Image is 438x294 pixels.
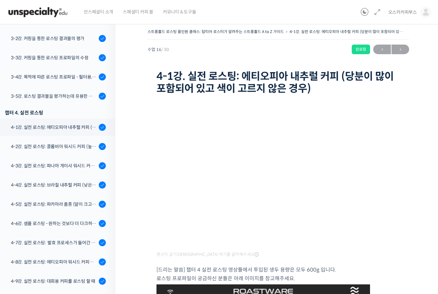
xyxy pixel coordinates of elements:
div: 4-9강. 실전 로스팅: 대회용 커피를 로스팅 할 때 [11,278,97,285]
a: 다음→ [392,45,409,54]
span: 영상이 끊기[DEMOGRAPHIC_DATA] 여기를 클릭해주세요 [156,252,259,257]
div: 4-7강. 실전 로스팅: 발효 프로세스가 들어간 커피를 필터용으로 로스팅 할 때 [11,239,97,246]
div: 4-4강. 실전 로스팅: 브라질 내추럴 커피 (낮은 고도에서 재배되어 당분과 밀도가 낮은 경우) [11,181,97,189]
span: → [392,45,409,54]
div: 4-5강. 실전 로스팅: 파카마라 품종 (알이 크고 산지에서 건조가 고르게 되기 힘든 경우) [11,201,97,208]
span: / 30 [161,47,169,52]
div: 4-6강. 샘플 로스팅 - 원하는 것보다 더 다크하게 로스팅 하는 이유 [11,220,97,227]
a: 대화 [42,203,83,219]
div: 완료함 [352,45,370,54]
span: 설정 [99,213,107,218]
a: 스트롱홀드 로스팅 올인원 클래스: 탑티어 로스터가 알려주는 스트롱홀드 A to Z 가이드 [147,29,284,34]
div: 4-3강. 실전 로스팅: 파나마 게이샤 워시드 커피 (플레이버 프로파일이 로스팅하기 까다로운 경우) [11,162,97,169]
div: 3-4강. 목적에 따른 로스팅 프로파일 - 필터용, 에스프레소용 [11,73,97,80]
span: 대화 [59,213,66,218]
span: ← [373,45,391,54]
div: 3-5강. 로스팅 결과물을 평가하는데 유용한 팁들 - 연수를 활용한 커핑, 커핑용 분쇄도 찾기, 로스트 레벨에 따른 QC 등 [11,93,97,100]
h1: 4-1강. 실전 로스팅: 에티오피아 내추럴 커피 (당분이 많이 포함되어 있고 색이 고르지 않은 경우) [156,70,400,95]
span: 수업 16 [147,47,169,52]
a: 설정 [83,203,123,219]
p: [드리는 말씀] 챕터 4 실전 로스팅 영상들에서 투입된 생두 용량은 모두 600g 입니다. 로스팅 프로파일이 궁금하신 분들은 아래 이미지를 참고해주세요. [156,265,400,283]
div: 챕터 4. 실전 로스팅 [5,108,106,117]
a: ←이전 [373,45,391,54]
div: 4-8강. 실전 로스팅: 에티오피아 워시드 커피를 에스프레소용으로 로스팅 할 때 [11,258,97,265]
span: 홈 [20,213,24,218]
a: 홈 [2,203,42,219]
span: 오스카커피부스 [388,9,417,15]
div: 4-1강. 실전 로스팅: 에티오피아 내추럴 커피 (당분이 많이 포함되어 있고 색이 고르지 않은 경우) [11,124,97,131]
div: 4-2강. 실전 로스팅: 콜롬비아 워시드 커피 (높은 밀도와 수분율 때문에 1차 크랙에서 많은 수분을 방출하는 경우) [11,143,97,150]
div: 3-2강. 커핑을 통한 로스팅 결과물의 평가 [11,35,97,42]
div: 3-3강. 커핑을 통한 로스팅 프로파일의 수정 [11,54,97,61]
